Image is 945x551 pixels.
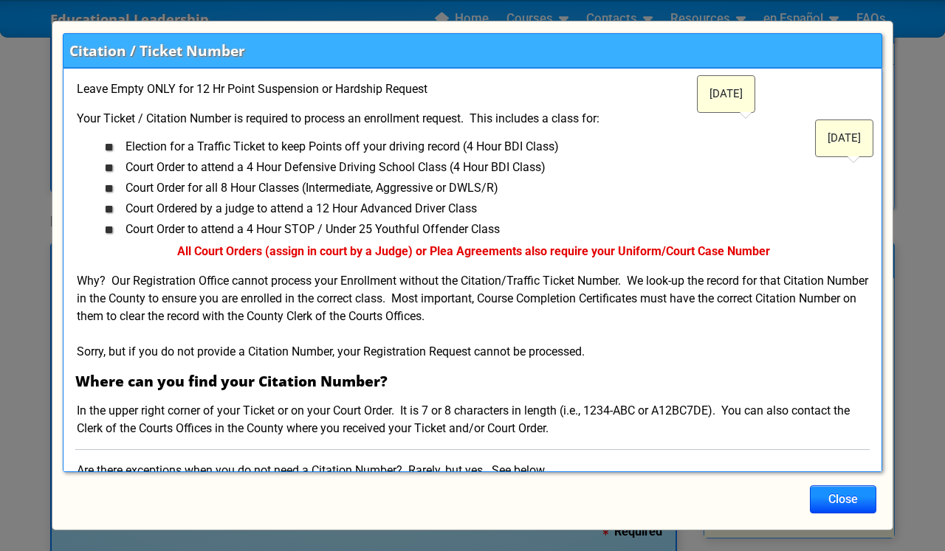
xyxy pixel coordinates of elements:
[111,160,859,175] li: Court Order to attend a 4 Hour Defensive Driving School Class (4 Hour BDI Class)
[75,110,870,128] p: Your Ticket / Citation Number is required to process an enrollment request. This includes a class...
[111,201,859,216] li: Court Ordered by a judge to attend a 12 Hour Advanced Driver Class
[698,76,755,112] div: [DATE]
[111,181,859,195] li: Court Order for all 8 Hour Classes (Intermediate, Aggressive or DWLS/R)
[75,462,870,479] p: Are there exceptions when you do not need a Citation Number? Rarely, but yes. See below.
[111,222,859,237] li: Court Order to attend a 4 Hour STOP / Under 25 Youthful Offender Class
[810,485,876,513] button: Close
[816,120,873,156] div: [DATE]
[75,402,870,437] p: In the upper right corner of your Ticket or on your Court Order. It is 7 or 8 characters in lengt...
[69,41,245,60] h3: Citation / Ticket Number
[75,80,870,98] p: Leave Empty ONLY for 12 Hr Point Suspension or Hardship Request
[111,139,859,154] li: Election for a Traffic Ticket to keep Points off your driving record (4 Hour BDI Class)
[177,244,770,258] strong: All Court Orders (assign in court by a Judge) or Plea Agreements also require your Uniform/Court ...
[75,372,870,390] h3: Where can you find your Citation Number?
[75,272,870,361] p: Why? Our Registration Office cannot process your Enrollment without the Citation/Traffic Ticket N...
